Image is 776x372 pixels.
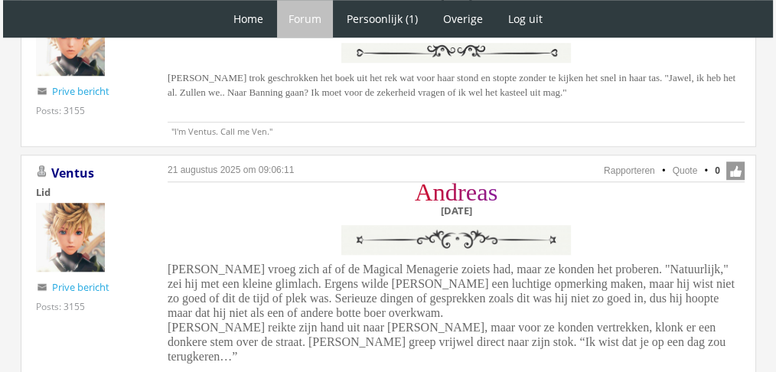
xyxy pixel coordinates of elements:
[168,72,735,98] span: [PERSON_NAME] trok geschrokken het boek uit het rek wat voor haar stond en stopte zonder te kijke...
[466,178,477,206] span: e
[36,7,105,76] img: Ventus
[168,165,294,175] a: 21 augustus 2025 om 09:06:11
[715,164,720,178] span: 0
[36,185,143,199] div: Lid
[604,165,655,176] a: Rapporteren
[52,84,109,98] a: Prive bericht
[337,221,575,259] img: vFZgZrq.png
[445,178,458,206] span: d
[51,165,94,181] a: Ventus
[488,178,498,206] span: s
[168,263,735,363] span: [PERSON_NAME] vroeg zich af of de Magical Menagerie zoiets had, maar ze konden het proberen. "Nat...
[36,203,105,272] img: Ventus
[168,122,745,137] p: "I'm Ventus. Call me Ven."
[415,178,432,206] span: A
[52,280,109,294] a: Prive bericht
[36,165,48,178] img: Gebruiker is offline
[673,165,698,176] a: Quote
[36,300,85,313] div: Posts: 3155
[432,178,445,206] span: n
[441,204,472,217] b: [DATE]
[477,178,487,206] span: a
[337,39,575,66] img: y0w1XJ0.png
[458,178,466,206] span: r
[726,162,745,180] span: Like deze post
[36,104,85,117] div: Posts: 3155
